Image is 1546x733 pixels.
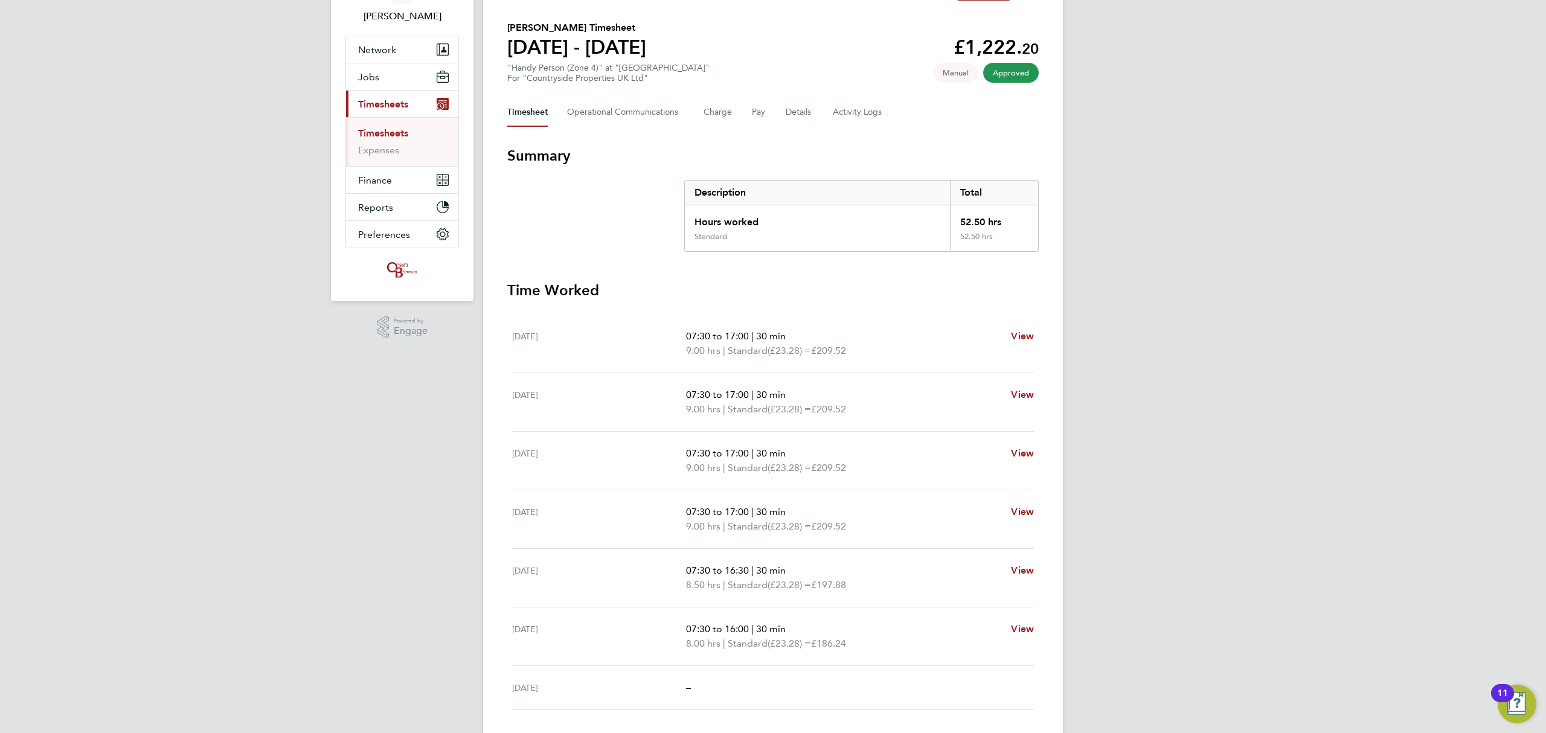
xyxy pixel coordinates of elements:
[686,389,749,400] span: 07:30 to 17:00
[1011,329,1034,344] a: View
[358,44,396,56] span: Network
[686,623,749,635] span: 07:30 to 16:00
[811,579,846,591] span: £197.88
[983,63,1039,83] span: This timesheet has been approved.
[768,403,811,415] span: (£23.28) =
[811,638,846,649] span: £186.24
[723,638,725,649] span: |
[1011,622,1034,636] a: View
[728,461,768,475] span: Standard
[512,563,686,592] div: [DATE]
[684,180,1039,252] div: Summary
[507,73,710,83] div: For "Countryside Properties UK Ltd"
[686,506,749,517] span: 07:30 to 17:00
[686,520,720,532] span: 9.00 hrs
[377,316,428,339] a: Powered byEngage
[358,127,408,139] a: Timesheets
[728,344,768,358] span: Standard
[346,36,458,63] button: Network
[512,680,686,695] div: [DATE]
[358,229,410,240] span: Preferences
[686,345,720,356] span: 9.00 hrs
[686,579,720,591] span: 8.50 hrs
[756,330,786,342] span: 30 min
[1011,388,1034,402] a: View
[811,345,846,356] span: £209.52
[512,505,686,534] div: [DATE]
[768,520,811,532] span: (£23.28) =
[768,638,811,649] span: (£23.28) =
[685,181,950,205] div: Description
[567,98,684,127] button: Operational Communications
[811,462,846,473] span: £209.52
[723,403,725,415] span: |
[723,520,725,532] span: |
[346,63,458,90] button: Jobs
[756,447,786,459] span: 30 min
[507,98,548,127] button: Timesheet
[686,330,749,342] span: 07:30 to 17:00
[507,146,1039,165] h3: Summary
[1011,565,1034,576] span: View
[1011,330,1034,342] span: View
[358,71,379,83] span: Jobs
[751,447,754,459] span: |
[768,462,811,473] span: (£23.28) =
[686,403,720,415] span: 9.00 hrs
[756,623,786,635] span: 30 min
[512,622,686,651] div: [DATE]
[507,63,710,83] div: "Handy Person (Zone 4)" at "[GEOGRAPHIC_DATA]"
[686,447,749,459] span: 07:30 to 17:00
[751,330,754,342] span: |
[394,316,428,326] span: Powered by
[686,682,691,693] span: –
[950,181,1038,205] div: Total
[811,403,846,415] span: £209.52
[723,579,725,591] span: |
[346,91,458,117] button: Timesheets
[751,565,754,576] span: |
[346,167,458,193] button: Finance
[768,579,811,591] span: (£23.28) =
[394,326,428,336] span: Engage
[950,232,1038,251] div: 52.50 hrs
[346,194,458,220] button: Reports
[728,519,768,534] span: Standard
[751,506,754,517] span: |
[686,565,749,576] span: 07:30 to 16:30
[723,462,725,473] span: |
[1011,447,1034,459] span: View
[1498,685,1536,723] button: Open Resource Center, 11 new notifications
[768,345,811,356] span: (£23.28) =
[756,389,786,400] span: 30 min
[723,345,725,356] span: |
[1011,505,1034,519] a: View
[950,205,1038,232] div: 52.50 hrs
[345,260,459,280] a: Go to home page
[756,506,786,517] span: 30 min
[1011,506,1034,517] span: View
[786,98,813,127] button: Details
[1022,40,1039,57] span: 20
[385,260,420,280] img: oneillandbrennan-logo-retina.png
[1011,389,1034,400] span: View
[346,117,458,166] div: Timesheets
[1497,693,1508,709] div: 11
[728,402,768,417] span: Standard
[933,63,978,83] span: This timesheet was manually created.
[686,638,720,649] span: 8.00 hrs
[756,565,786,576] span: 30 min
[358,144,399,156] a: Expenses
[346,221,458,248] button: Preferences
[686,462,720,473] span: 9.00 hrs
[1011,446,1034,461] a: View
[728,636,768,651] span: Standard
[833,98,884,127] button: Activity Logs
[954,36,1039,59] app-decimal: £1,222.
[751,623,754,635] span: |
[507,21,646,35] h2: [PERSON_NAME] Timesheet
[1011,563,1034,578] a: View
[694,232,727,242] div: Standard
[704,98,733,127] button: Charge
[507,35,646,59] h1: [DATE] - [DATE]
